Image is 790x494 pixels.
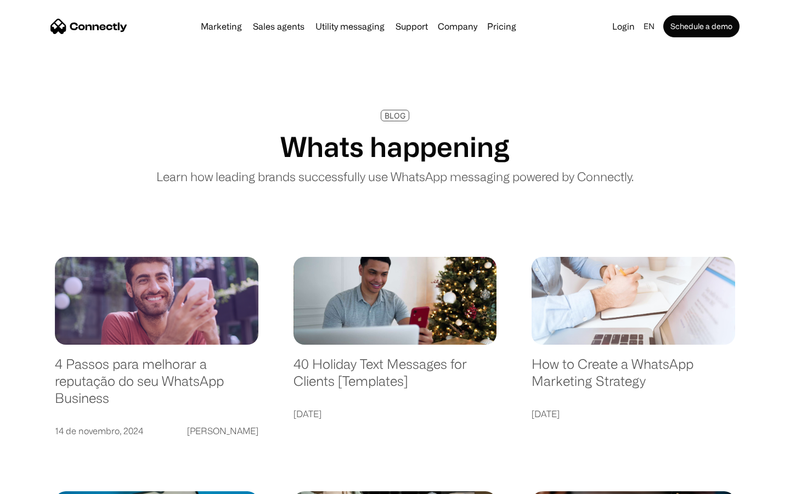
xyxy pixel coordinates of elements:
div: en [644,19,654,34]
div: [DATE] [294,406,321,422]
div: Company [438,19,477,34]
div: BLOG [385,111,405,120]
ul: Language list [22,475,66,490]
a: home [50,18,127,35]
div: [DATE] [532,406,560,422]
a: Login [608,19,639,34]
a: How to Create a WhatsApp Marketing Strategy [532,356,735,400]
div: en [639,19,661,34]
a: Utility messaging [311,22,389,31]
div: Company [435,19,481,34]
a: 40 Holiday Text Messages for Clients [Templates] [294,356,497,400]
p: Learn how leading brands successfully use WhatsApp messaging powered by Connectly. [156,167,634,186]
div: [PERSON_NAME] [187,423,258,439]
a: Pricing [483,22,521,31]
aside: Language selected: English [11,475,66,490]
a: Sales agents [249,22,309,31]
a: Marketing [196,22,246,31]
a: 4 Passos para melhorar a reputação do seu WhatsApp Business [55,356,258,417]
a: Schedule a demo [663,15,740,37]
h1: Whats happening [280,130,510,163]
a: Support [391,22,432,31]
div: 14 de novembro, 2024 [55,423,143,439]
